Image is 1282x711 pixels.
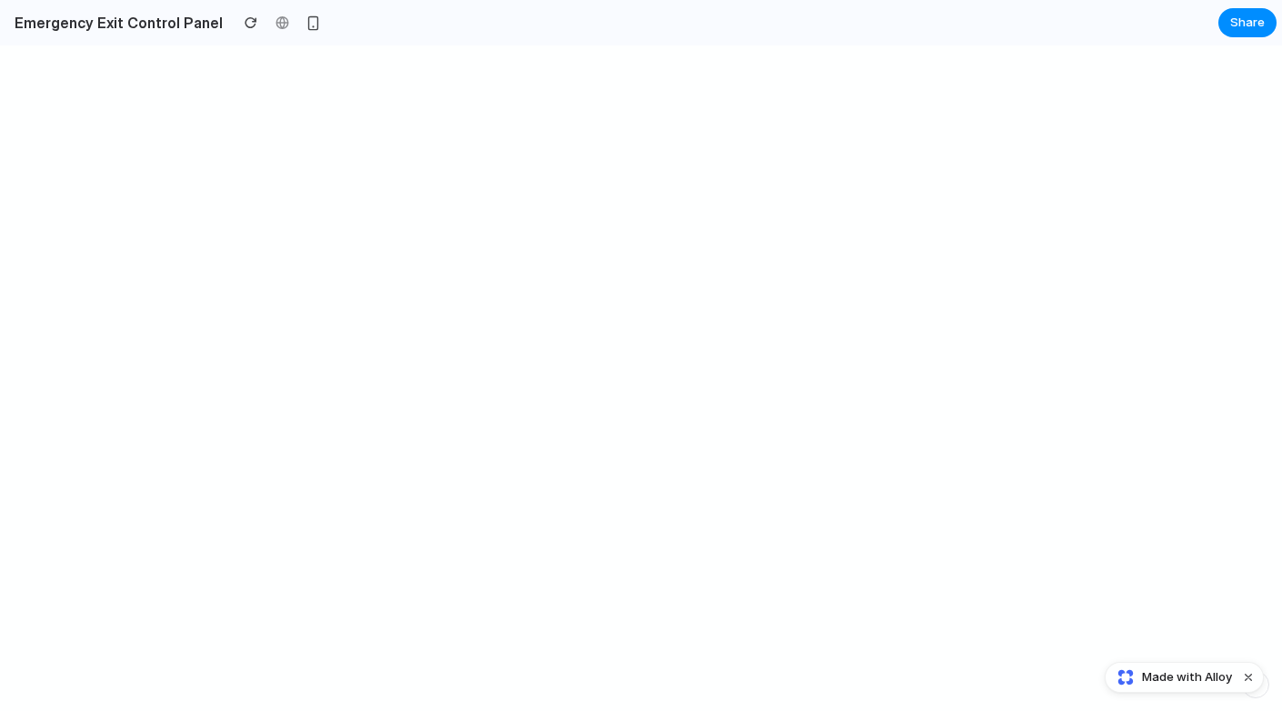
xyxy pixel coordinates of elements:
h2: Emergency Exit Control Panel [7,12,223,34]
span: Share [1230,14,1265,32]
button: Dismiss watermark [1237,666,1259,688]
a: Made with Alloy [1106,668,1234,686]
button: Share [1218,8,1277,37]
span: Made with Alloy [1142,668,1232,686]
